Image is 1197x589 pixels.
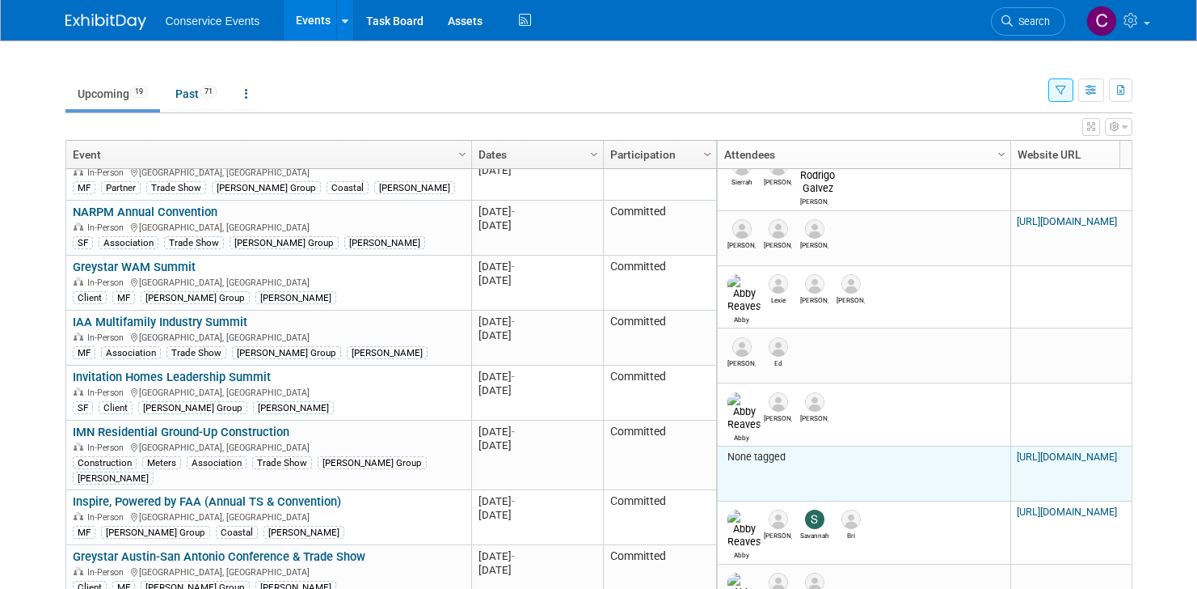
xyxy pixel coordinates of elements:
[73,370,271,384] a: Invitation Homes Leadership Summit
[73,526,95,539] div: MF
[478,273,596,287] div: [DATE]
[1017,506,1117,518] a: [URL][DOMAIN_NAME]
[74,512,83,520] img: In-Person Event
[73,472,154,485] div: [PERSON_NAME]
[478,494,596,508] div: [DATE]
[995,148,1008,161] span: Column Settings
[764,412,792,422] div: Debi McNeany
[73,440,464,454] div: [GEOGRAPHIC_DATA], [GEOGRAPHIC_DATA]
[603,490,716,545] td: Committed
[87,222,129,233] span: In-Person
[163,78,230,109] a: Past71
[512,426,515,438] span: -
[73,346,95,359] div: MF
[74,222,83,231] img: In-Person Event
[800,529,828,540] div: Savannah Doctor
[73,456,137,469] div: Construction
[212,181,321,194] div: [PERSON_NAME] Group
[727,392,761,431] img: Abby Reaves
[453,141,471,165] a: Column Settings
[73,549,365,564] a: Greystar Austin-San Antonio Conference & Trade Show
[800,412,828,422] div: Thomas Kite
[800,239,828,249] div: Tanner Wade
[1116,148,1129,161] span: Column Settings
[1013,15,1050,28] span: Search
[837,529,865,540] div: Bri Ewell
[253,401,334,414] div: [PERSON_NAME]
[512,550,515,562] span: -
[603,366,716,421] td: Committed
[800,294,828,304] div: Erica Gish
[512,371,515,383] span: -
[478,205,596,218] div: [DATE]
[800,156,835,195] img: Rodrigo Galvez
[991,7,1065,36] a: Search
[74,443,83,451] img: In-Person Event
[87,388,129,398] span: In-Person
[585,141,603,165] a: Column Settings
[74,167,83,176] img: In-Person Event
[73,291,107,304] div: Client
[141,291,250,304] div: [PERSON_NAME] Group
[73,220,464,234] div: [GEOGRAPHIC_DATA], [GEOGRAPHIC_DATA]
[805,510,824,529] img: Savannah Doctor
[1017,215,1117,227] a: [URL][DOMAIN_NAME]
[87,167,129,178] span: In-Person
[478,218,596,232] div: [DATE]
[73,260,196,274] a: Greystar WAM Summit
[512,495,515,507] span: -
[166,346,226,359] div: Trade Show
[727,313,756,324] div: Abby Reaves
[142,456,181,469] div: Meters
[610,141,706,168] a: Participation
[805,219,824,239] img: Tanner Wade
[764,529,792,540] div: Sarah Hart
[478,439,596,452] div: [DATE]
[732,219,752,239] img: Zach Beck
[478,383,596,397] div: [DATE]
[478,141,592,168] a: Dates
[252,456,312,469] div: Trade Show
[456,148,469,161] span: Column Settings
[73,236,93,249] div: SF
[87,567,129,578] span: In-Person
[87,333,129,343] span: In-Person
[344,236,425,249] div: [PERSON_NAME]
[1017,451,1117,463] a: [URL][DOMAIN_NAME]
[769,392,788,412] img: Debi McNeany
[512,206,515,218] span: -
[723,451,1004,464] div: None tagged
[764,357,792,367] div: Ed Torres
[230,236,339,249] div: [PERSON_NAME] Group
[724,141,1000,168] a: Attendees
[478,549,596,563] div: [DATE]
[478,328,596,342] div: [DATE]
[73,510,464,523] div: [GEOGRAPHIC_DATA], [GEOGRAPHIC_DATA]
[73,315,247,329] a: IAA Multifamily Industry Summit
[101,346,161,359] div: Association
[73,494,341,509] a: Inspire, Powered by FAA (Annual TS & Convention)
[603,256,716,311] td: Committed
[73,401,93,414] div: SF
[263,526,344,539] div: [PERSON_NAME]
[73,330,464,344] div: [GEOGRAPHIC_DATA], [GEOGRAPHIC_DATA]
[732,337,752,357] img: Mary Lou Cabrera
[87,278,129,288] span: In-Person
[65,14,146,30] img: ExhibitDay
[73,425,289,439] a: IMN Residential Ground-Up Construction
[99,401,133,414] div: Client
[73,565,464,578] div: [GEOGRAPHIC_DATA], [GEOGRAPHIC_DATA]
[478,425,596,439] div: [DATE]
[101,526,210,539] div: [PERSON_NAME] Group
[478,508,596,522] div: [DATE]
[255,291,336,304] div: [PERSON_NAME]
[478,260,596,273] div: [DATE]
[512,261,515,273] span: -
[841,510,861,529] img: Bri Ewell
[1086,6,1117,36] img: Chris Ogletree
[727,239,756,249] div: Zach Beck
[805,274,824,294] img: Erica Gish
[73,165,464,179] div: [GEOGRAPHIC_DATA], [GEOGRAPHIC_DATA]
[73,181,95,194] div: MF
[327,181,369,194] div: Coastal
